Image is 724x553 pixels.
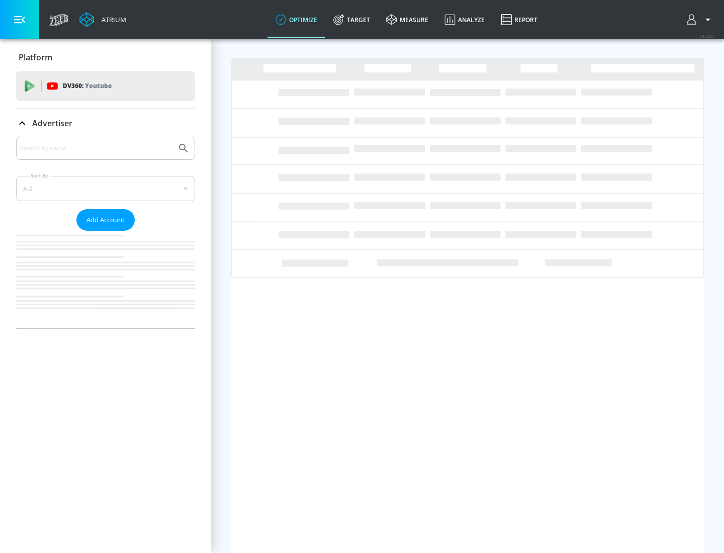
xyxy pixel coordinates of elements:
button: Add Account [76,209,135,231]
a: Analyze [436,2,493,38]
span: v 4.32.0 [700,33,714,39]
label: Sort By [29,172,50,179]
a: Report [493,2,546,38]
p: Youtube [85,80,112,91]
div: Platform [16,43,195,71]
a: Atrium [79,12,126,27]
div: Atrium [98,15,126,24]
p: Advertiser [32,118,72,129]
p: DV360: [63,80,112,91]
div: DV360: Youtube [16,71,195,101]
a: measure [378,2,436,38]
div: A-Z [16,176,195,201]
a: Target [325,2,378,38]
a: optimize [267,2,325,38]
nav: list of Advertiser [16,231,195,328]
p: Platform [19,52,52,63]
input: Search by name [20,142,172,155]
span: Add Account [86,214,125,226]
div: Advertiser [16,109,195,137]
div: Advertiser [16,137,195,328]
